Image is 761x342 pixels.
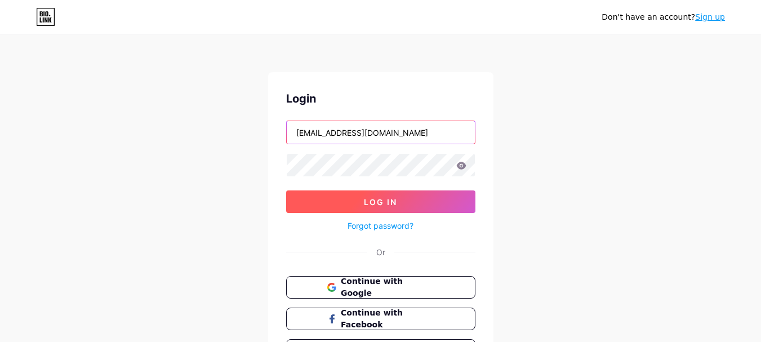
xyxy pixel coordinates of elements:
div: Login [286,90,475,107]
span: Continue with Facebook [341,307,434,331]
span: Continue with Google [341,276,434,299]
input: Username [287,121,475,144]
button: Continue with Facebook [286,308,475,330]
span: Log In [364,197,397,207]
button: Log In [286,190,475,213]
a: Forgot password? [348,220,413,232]
div: Or [376,246,385,258]
a: Sign up [695,12,725,21]
button: Continue with Google [286,276,475,299]
div: Don't have an account? [602,11,725,23]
